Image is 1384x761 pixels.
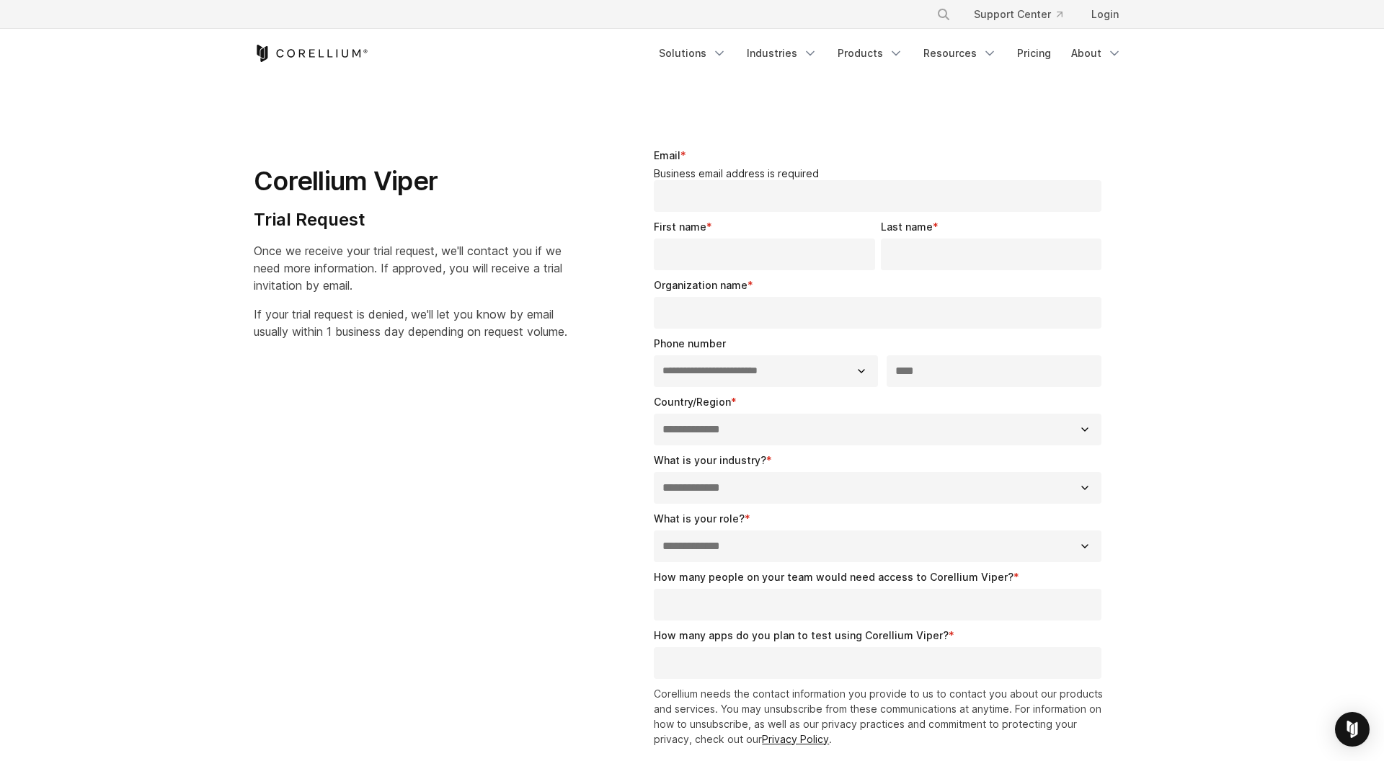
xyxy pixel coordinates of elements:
a: Resources [915,40,1006,66]
span: How many apps do you plan to test using Corellium Viper? [654,629,949,641]
a: Pricing [1008,40,1060,66]
span: Last name [881,221,933,233]
h1: Corellium Viper [254,165,567,197]
p: Corellium needs the contact information you provide to us to contact you about our products and s... [654,686,1107,747]
span: Country/Region [654,396,731,408]
span: Email [654,149,680,161]
div: Navigation Menu [919,1,1130,27]
span: How many people on your team would need access to Corellium Viper? [654,571,1013,583]
a: Industries [738,40,826,66]
a: Support Center [962,1,1074,27]
div: Navigation Menu [650,40,1130,66]
a: Solutions [650,40,735,66]
a: Login [1080,1,1130,27]
span: What is your role? [654,512,745,525]
div: Open Intercom Messenger [1335,712,1370,747]
a: Privacy Policy [762,733,829,745]
a: Corellium Home [254,45,368,62]
span: Phone number [654,337,726,350]
h4: Trial Request [254,209,567,231]
a: Products [829,40,912,66]
span: Organization name [654,279,748,291]
button: Search [931,1,957,27]
span: If your trial request is denied, we'll let you know by email usually within 1 business day depend... [254,307,567,339]
legend: Business email address is required [654,167,1107,180]
span: First name [654,221,706,233]
span: What is your industry? [654,454,766,466]
span: Once we receive your trial request, we'll contact you if we need more information. If approved, y... [254,244,562,293]
a: About [1063,40,1130,66]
